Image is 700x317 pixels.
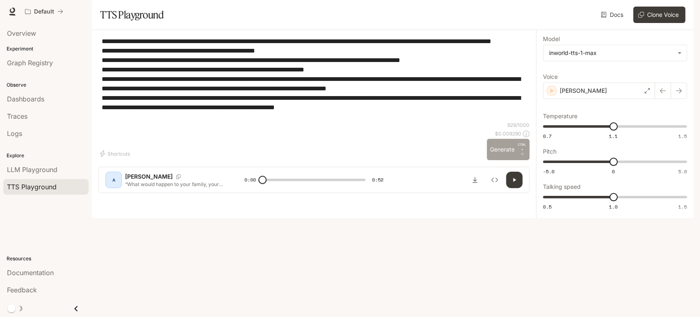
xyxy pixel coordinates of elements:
span: 0:52 [372,176,383,184]
p: [PERSON_NAME] [125,172,173,181]
h1: TTS Playground [100,7,164,23]
button: Download audio [467,172,483,188]
span: 1.0 [609,203,618,210]
p: ⏎ [518,142,526,157]
button: Shortcuts [98,147,133,160]
p: Pitch [543,149,556,154]
p: Voice [543,74,558,80]
span: -5.0 [543,168,554,175]
button: Clone Voice [633,7,685,23]
span: 0:00 [244,176,256,184]
button: All workspaces [21,3,67,20]
p: “What would happen to your family, your loved ones, if you were suddenly gone [DATE]—would they b... [125,181,225,188]
button: Inspect [486,172,503,188]
span: 1.5 [678,203,687,210]
span: 5.0 [678,168,687,175]
p: Model [543,36,560,42]
p: Default [34,8,54,15]
span: 0.5 [543,203,552,210]
div: A [107,173,120,186]
p: Talking speed [543,184,581,190]
span: 1.1 [609,133,618,140]
button: Copy Voice ID [173,174,184,179]
span: 0 [612,168,615,175]
a: Docs [599,7,627,23]
p: [PERSON_NAME] [560,87,607,95]
p: Temperature [543,113,577,119]
div: inworld-tts-1-max [549,49,673,57]
button: GenerateCTRL +⏎ [487,139,529,160]
p: CTRL + [518,142,526,152]
span: 1.5 [678,133,687,140]
div: inworld-tts-1-max [543,45,686,61]
span: 0.7 [543,133,552,140]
